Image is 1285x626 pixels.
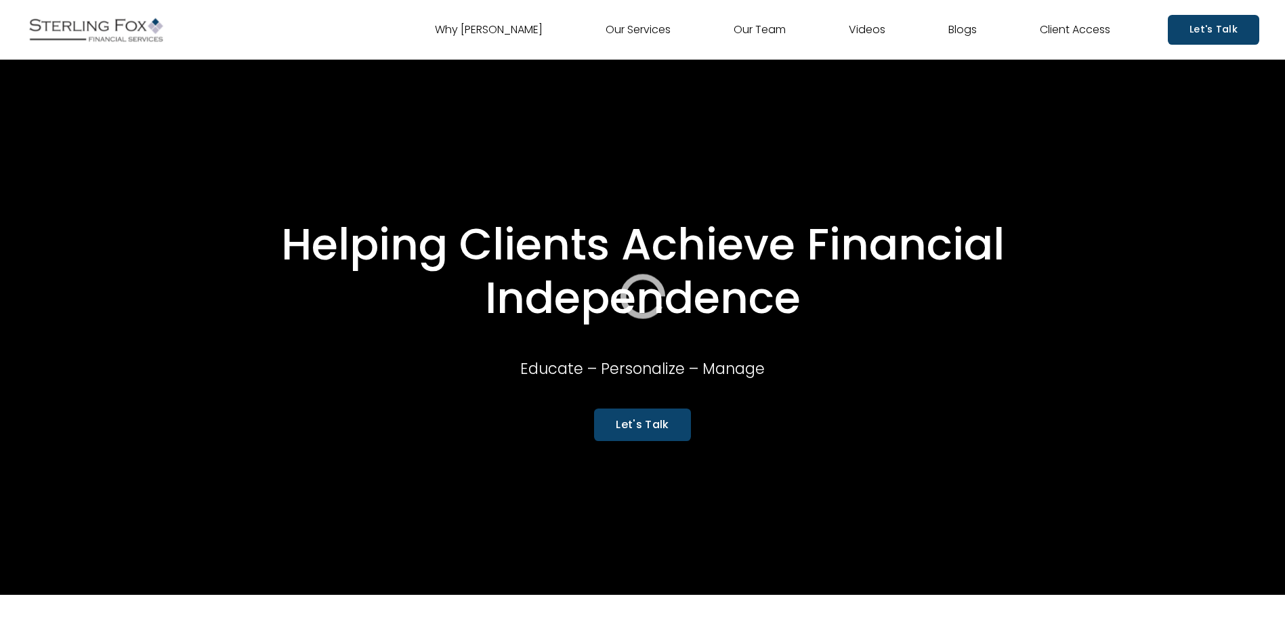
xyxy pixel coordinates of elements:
[26,13,167,47] img: Sterling Fox Financial Services
[1168,15,1259,44] a: Let's Talk
[169,218,1117,325] h1: Helping Clients Achieve Financial Independence
[1040,19,1110,41] a: Client Access
[447,355,838,382] p: Educate – Personalize – Manage
[606,19,671,41] a: Our Services
[435,19,543,41] a: Why [PERSON_NAME]
[734,19,786,41] a: Our Team
[594,409,690,440] a: Let's Talk
[849,19,885,41] a: Videos
[948,19,977,41] a: Blogs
